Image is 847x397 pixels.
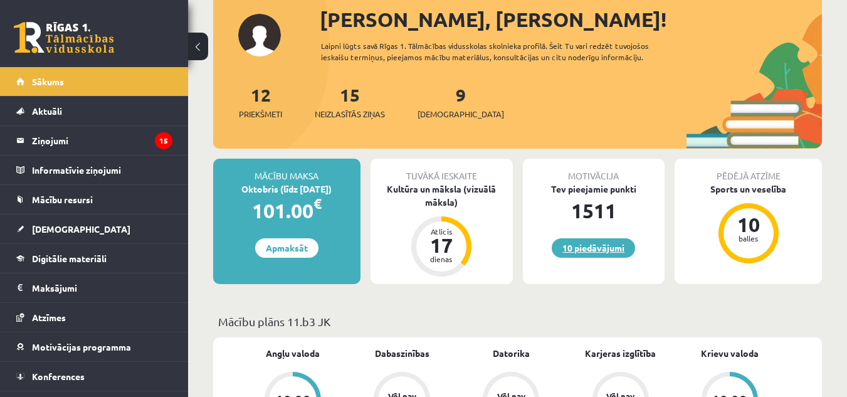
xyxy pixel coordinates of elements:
div: dienas [423,255,460,263]
div: Laipni lūgts savā Rīgas 1. Tālmācības vidusskolas skolnieka profilā. Šeit Tu vari redzēt tuvojošo... [321,40,687,63]
a: 15Neizlasītās ziņas [315,83,385,120]
span: Konferences [32,371,85,382]
div: Oktobris (līdz [DATE]) [213,183,360,196]
div: Atlicis [423,228,460,235]
span: Priekšmeti [239,108,282,120]
span: [DEMOGRAPHIC_DATA] [32,223,130,235]
span: Mācību resursi [32,194,93,205]
span: Aktuāli [32,105,62,117]
div: 101.00 [213,196,360,226]
a: Konferences [16,362,172,391]
a: Angļu valoda [266,347,320,360]
div: 1511 [523,196,665,226]
a: 12Priekšmeti [239,83,282,120]
span: Atzīmes [32,312,66,323]
span: Neizlasītās ziņas [315,108,385,120]
a: Rīgas 1. Tālmācības vidusskola [14,22,114,53]
a: Mācību resursi [16,185,172,214]
span: Digitālie materiāli [32,253,107,264]
a: Motivācijas programma [16,332,172,361]
span: Sākums [32,76,64,87]
legend: Ziņojumi [32,126,172,155]
div: balles [730,235,767,242]
div: [PERSON_NAME], [PERSON_NAME]! [320,4,822,34]
a: Sports un veselība 10 balles [675,183,822,265]
div: 10 [730,214,767,235]
a: Karjeras izglītība [585,347,656,360]
span: Motivācijas programma [32,341,131,352]
a: Dabaszinības [375,347,429,360]
a: Aktuāli [16,97,172,125]
div: Sports un veselība [675,183,822,196]
a: Atzīmes [16,303,172,332]
a: 10 piedāvājumi [552,238,635,258]
a: Apmaksāt [255,238,318,258]
div: Tev pieejamie punkti [523,183,665,196]
span: € [313,194,322,213]
div: 17 [423,235,460,255]
a: [DEMOGRAPHIC_DATA] [16,214,172,243]
legend: Maksājumi [32,273,172,302]
a: Maksājumi [16,273,172,302]
a: Ziņojumi15 [16,126,172,155]
p: Mācību plāns 11.b3 JK [218,313,817,330]
a: Krievu valoda [701,347,759,360]
a: 9[DEMOGRAPHIC_DATA] [418,83,504,120]
div: Pēdējā atzīme [675,159,822,183]
legend: Informatīvie ziņojumi [32,156,172,184]
span: [DEMOGRAPHIC_DATA] [418,108,504,120]
div: Kultūra un māksla (vizuālā māksla) [371,183,513,209]
i: 15 [155,132,172,149]
a: Digitālie materiāli [16,244,172,273]
a: Datorika [493,347,530,360]
a: Informatīvie ziņojumi [16,156,172,184]
div: Mācību maksa [213,159,360,183]
a: Kultūra un māksla (vizuālā māksla) Atlicis 17 dienas [371,183,513,278]
div: Motivācija [523,159,665,183]
div: Tuvākā ieskaite [371,159,513,183]
a: Sākums [16,67,172,96]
